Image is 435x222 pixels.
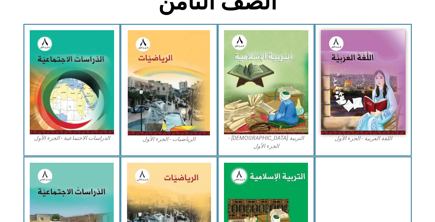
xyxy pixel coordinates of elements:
font: التربية [DEMOGRAPHIC_DATA] - الجزء الأول [229,135,304,149]
font: الرياضيات - الجزء الأول [142,136,195,142]
font: اللغة العربية - الجزء الأول [335,135,392,142]
font: الدراسات الاجتماعية - الجزء الأول [34,135,110,141]
img: غلاف إسلامي رقم 8أ [224,30,309,134]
